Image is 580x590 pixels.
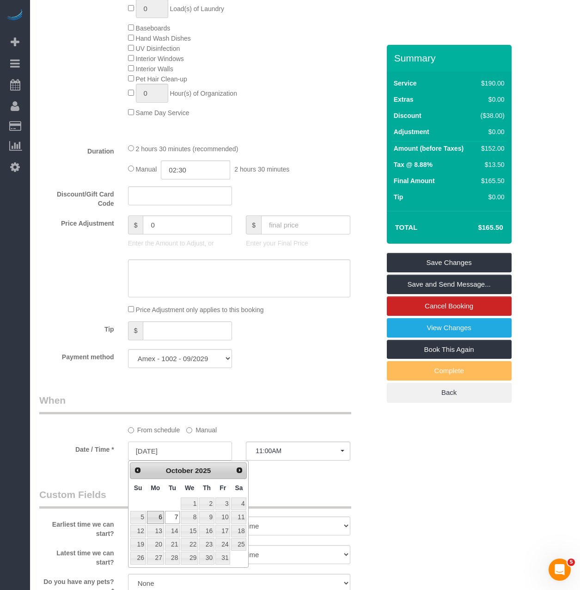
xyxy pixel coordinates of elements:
[387,253,512,272] a: Save Changes
[235,484,243,492] span: Saturday
[549,559,571,581] iframe: Intercom live chat
[136,145,238,153] span: 2 hours 30 minutes (recommended)
[32,516,121,538] label: Earliest time we can start?
[220,484,226,492] span: Friday
[394,79,417,88] label: Service
[166,467,193,474] span: October
[477,160,505,169] div: $13.50
[246,215,261,234] span: $
[165,552,180,564] a: 28
[181,552,198,564] a: 29
[215,525,230,537] a: 17
[39,393,351,414] legend: When
[199,538,214,551] a: 23
[185,484,195,492] span: Wednesday
[199,511,214,523] a: 9
[477,95,505,104] div: $0.00
[130,511,146,523] a: 5
[246,442,350,461] button: 11:00AM
[394,53,507,63] h3: Summary
[136,25,171,32] span: Baseboards
[387,275,512,294] a: Save and Send Message...
[387,340,512,359] a: Book This Again
[181,525,198,537] a: 15
[147,552,164,564] a: 27
[394,176,435,185] label: Final Amount
[181,511,198,523] a: 8
[186,427,192,433] input: Manual
[195,467,211,474] span: 2025
[246,239,350,248] p: Enter your Final Price
[151,484,160,492] span: Monday
[136,166,157,173] span: Manual
[147,511,164,523] a: 6
[203,484,211,492] span: Thursday
[136,75,187,83] span: Pet Hair Clean-up
[131,464,144,477] a: Prev
[199,498,214,510] a: 2
[170,5,224,12] span: Load(s) of Laundry
[199,552,214,564] a: 30
[128,442,232,461] input: MM/DD/YYYY
[130,552,146,564] a: 26
[130,538,146,551] a: 19
[231,498,246,510] a: 4
[568,559,575,566] span: 5
[186,422,217,435] label: Manual
[165,538,180,551] a: 21
[128,427,134,433] input: From schedule
[231,538,246,551] a: 25
[32,349,121,362] label: Payment method
[134,467,141,474] span: Prev
[128,422,180,435] label: From schedule
[394,144,464,153] label: Amount (before Taxes)
[394,192,403,202] label: Tip
[477,111,505,120] div: ($38.00)
[450,224,503,232] h4: $165.50
[128,215,143,234] span: $
[136,109,189,117] span: Same Day Service
[477,79,505,88] div: $190.00
[261,215,350,234] input: final price
[165,511,180,523] a: 7
[236,467,243,474] span: Next
[231,525,246,537] a: 18
[394,160,433,169] label: Tax @ 8.88%
[231,511,246,523] a: 11
[394,127,429,136] label: Adjustment
[477,192,505,202] div: $0.00
[215,538,230,551] a: 24
[387,318,512,338] a: View Changes
[233,464,246,477] a: Next
[215,498,230,510] a: 3
[128,321,143,340] span: $
[32,442,121,454] label: Date / Time *
[215,552,230,564] a: 31
[181,498,198,510] a: 1
[477,144,505,153] div: $152.00
[32,321,121,334] label: Tip
[165,525,180,537] a: 14
[136,306,264,313] span: Price Adjustment only applies to this booking
[181,538,198,551] a: 22
[128,239,232,248] p: Enter the Amount to Adjust, or
[147,525,164,537] a: 13
[130,525,146,537] a: 12
[256,447,341,455] span: 11:00AM
[32,215,121,228] label: Price Adjustment
[477,176,505,185] div: $165.50
[387,296,512,316] a: Cancel Booking
[136,35,191,42] span: Hand Wash Dishes
[394,95,414,104] label: Extras
[136,45,180,52] span: UV Disinfection
[136,65,173,73] span: Interior Walls
[477,127,505,136] div: $0.00
[395,223,418,231] strong: Total
[147,538,164,551] a: 20
[170,90,237,97] span: Hour(s) of Organization
[134,484,142,492] span: Sunday
[169,484,176,492] span: Tuesday
[387,383,512,402] a: Back
[215,511,230,523] a: 10
[32,143,121,156] label: Duration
